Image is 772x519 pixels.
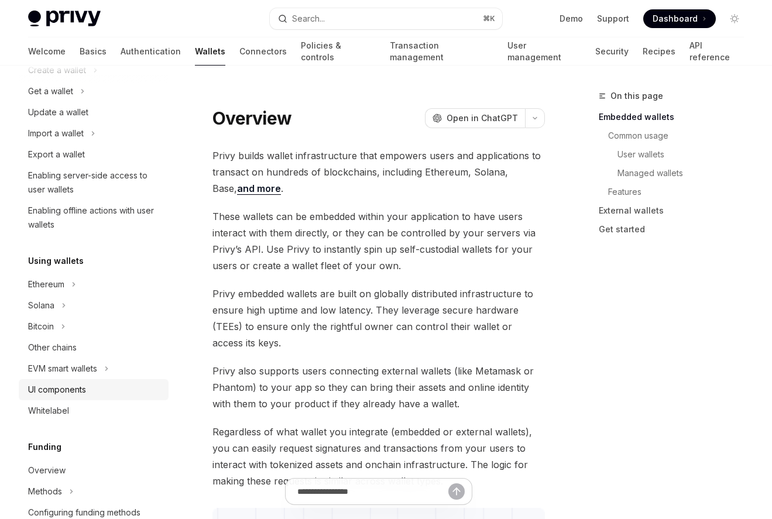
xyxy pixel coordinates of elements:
a: Wallets [195,37,225,66]
div: Enabling server-side access to user wallets [28,169,162,197]
a: UI components [19,379,169,400]
a: Enabling server-side access to user wallets [19,165,169,200]
a: User management [507,37,581,66]
a: and more [237,183,281,195]
a: User wallets [617,145,753,164]
span: Privy builds wallet infrastructure that empowers users and applications to transact on hundreds o... [212,147,545,197]
div: Enabling offline actions with user wallets [28,204,162,232]
a: Connectors [239,37,287,66]
a: Security [595,37,629,66]
span: On this page [610,89,663,103]
a: Policies & controls [301,37,376,66]
a: Features [608,183,753,201]
div: UI components [28,383,86,397]
div: Get a wallet [28,84,73,98]
a: Transaction management [390,37,493,66]
div: Solana [28,298,54,312]
h5: Using wallets [28,254,84,268]
span: Dashboard [653,13,698,25]
a: Dashboard [643,9,716,28]
button: Send message [448,483,465,500]
a: Recipes [643,37,675,66]
span: Regardless of what wallet you integrate (embedded or external wallets), you can easily request si... [212,424,545,489]
div: Overview [28,463,66,477]
a: API reference [689,37,744,66]
button: Open in ChatGPT [425,108,525,128]
a: Common usage [608,126,753,145]
a: Demo [560,13,583,25]
a: Export a wallet [19,144,169,165]
div: Export a wallet [28,147,85,161]
button: Toggle dark mode [725,9,744,28]
h1: Overview [212,108,291,129]
div: EVM smart wallets [28,362,97,376]
div: Other chains [28,341,77,355]
span: Privy also supports users connecting external wallets (like Metamask or Phantom) to your app so t... [212,363,545,412]
a: Support [597,13,629,25]
span: Open in ChatGPT [447,112,518,124]
span: ⌘ K [483,14,495,23]
a: Whitelabel [19,400,169,421]
div: Search... [292,12,325,26]
a: Managed wallets [617,164,753,183]
a: Overview [19,460,169,481]
div: Import a wallet [28,126,84,140]
div: Update a wallet [28,105,88,119]
a: Enabling offline actions with user wallets [19,200,169,235]
div: Bitcoin [28,319,54,334]
a: Embedded wallets [599,108,753,126]
button: Search...⌘K [270,8,502,29]
h5: Funding [28,440,61,454]
span: Privy embedded wallets are built on globally distributed infrastructure to ensure high uptime and... [212,286,545,351]
span: These wallets can be embedded within your application to have users interact with them directly, ... [212,208,545,274]
a: Welcome [28,37,66,66]
div: Ethereum [28,277,64,291]
a: Authentication [121,37,181,66]
a: Update a wallet [19,102,169,123]
div: Whitelabel [28,404,69,418]
img: light logo [28,11,101,27]
a: Get started [599,220,753,239]
a: Basics [80,37,107,66]
a: Other chains [19,337,169,358]
div: Methods [28,484,62,499]
a: External wallets [599,201,753,220]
